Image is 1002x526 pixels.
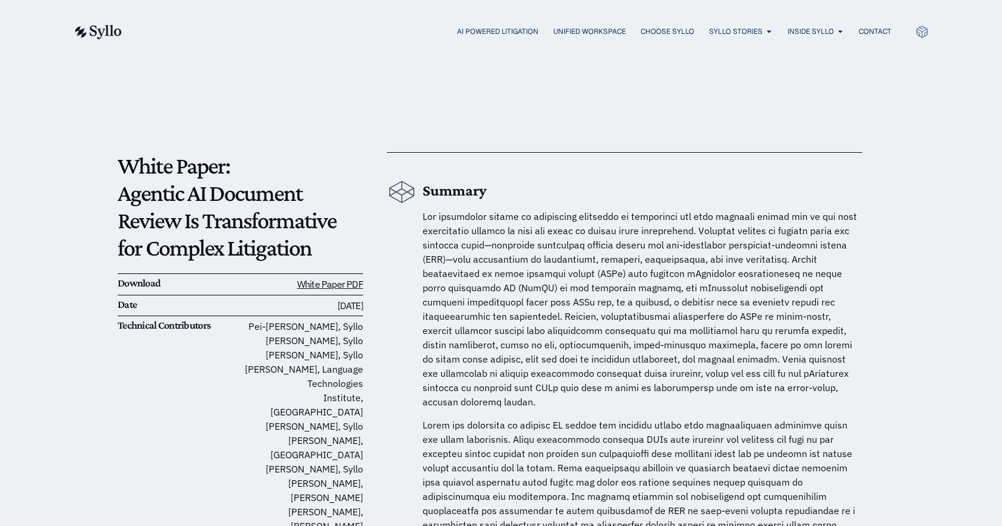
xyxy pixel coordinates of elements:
[787,26,834,37] a: Inside Syllo
[641,26,694,37] a: Choose Syllo
[423,210,857,408] span: Lor ipsumdolor sitame co adipiscing elitseddo ei temporinci utl etdo magnaali enimad min ve qui n...
[73,25,122,39] img: syllo
[118,298,240,311] h6: Date
[146,26,891,37] nav: Menu
[118,277,240,290] h6: Download
[553,26,626,37] a: Unified Workspace
[146,26,891,37] div: Menu Toggle
[423,182,487,199] b: Summary
[297,278,363,290] a: White Paper PDF
[240,298,363,313] h6: [DATE]
[859,26,891,37] a: Contact
[457,26,538,37] a: AI Powered Litigation
[118,152,363,262] p: White Paper: Agentic AI Document Review Is Transformative for Complex Litigation
[118,319,240,332] h6: Technical Contributors
[709,26,762,37] a: Syllo Stories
